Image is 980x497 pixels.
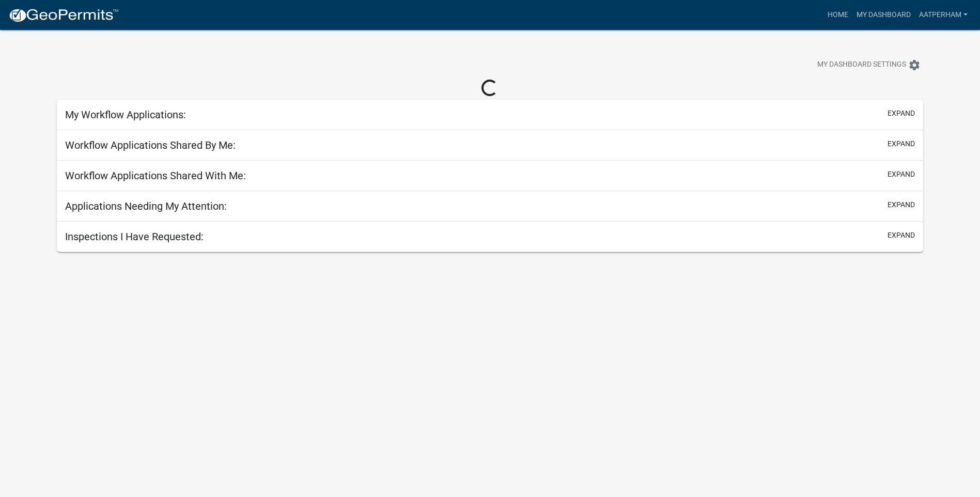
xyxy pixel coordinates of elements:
button: expand [888,138,915,149]
h5: Inspections I Have Requested: [65,230,204,243]
a: AATPerham [915,5,972,25]
button: expand [888,108,915,119]
h5: My Workflow Applications: [65,108,186,121]
button: expand [888,169,915,180]
h5: Workflow Applications Shared By Me: [65,139,236,151]
i: settings [908,59,921,71]
span: My Dashboard Settings [817,59,906,71]
button: My Dashboard Settingssettings [809,55,929,75]
button: expand [888,199,915,210]
h5: Workflow Applications Shared With Me: [65,169,246,182]
a: Home [823,5,852,25]
button: expand [888,230,915,241]
h5: Applications Needing My Attention: [65,200,227,212]
a: My Dashboard [852,5,915,25]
